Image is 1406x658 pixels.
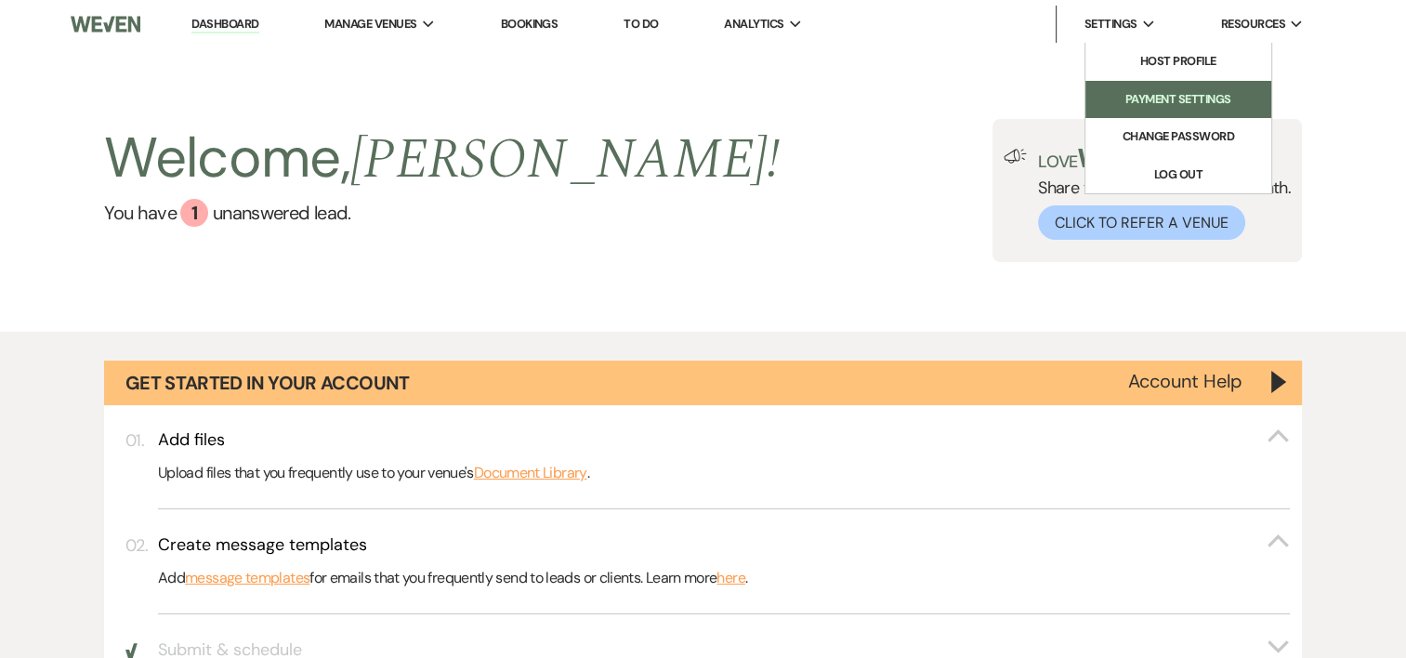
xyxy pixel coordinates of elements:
[158,566,1290,590] p: Add for emails that you frequently send to leads or clients. Learn more .
[158,428,1290,452] button: Add files
[1078,149,1161,167] img: weven-logo-green.svg
[1004,149,1027,164] img: loud-speaker-illustration.svg
[158,461,1290,485] p: Upload files that you frequently use to your venue's .
[125,370,410,396] h1: Get Started in Your Account
[1038,149,1291,170] p: Love ?
[1084,15,1137,33] span: Settings
[158,533,1290,557] button: Create message templates
[1027,149,1291,240] div: Share the love & earn a free month.
[185,566,309,590] a: message templates
[1085,43,1271,80] a: Host Profile
[104,119,780,199] h2: Welcome,
[324,15,416,33] span: Manage Venues
[724,15,783,33] span: Analytics
[104,199,780,227] a: You have 1 unanswered lead.
[1095,127,1262,146] li: Change Password
[1038,205,1245,240] button: Click to Refer a Venue
[624,16,658,32] a: To Do
[1095,90,1262,109] li: Payment Settings
[350,117,780,203] span: [PERSON_NAME] !
[158,533,367,557] h3: Create message templates
[191,16,258,33] a: Dashboard
[1127,372,1242,390] button: Account Help
[500,16,558,32] a: Bookings
[158,428,225,452] h3: Add files
[474,461,587,485] a: Document Library
[71,5,140,44] img: Weven Logo
[1085,118,1271,155] a: Change Password
[1095,52,1262,71] li: Host Profile
[1085,156,1271,193] a: Log Out
[180,199,208,227] div: 1
[1220,15,1284,33] span: Resources
[1085,81,1271,118] a: Payment Settings
[716,566,744,590] a: here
